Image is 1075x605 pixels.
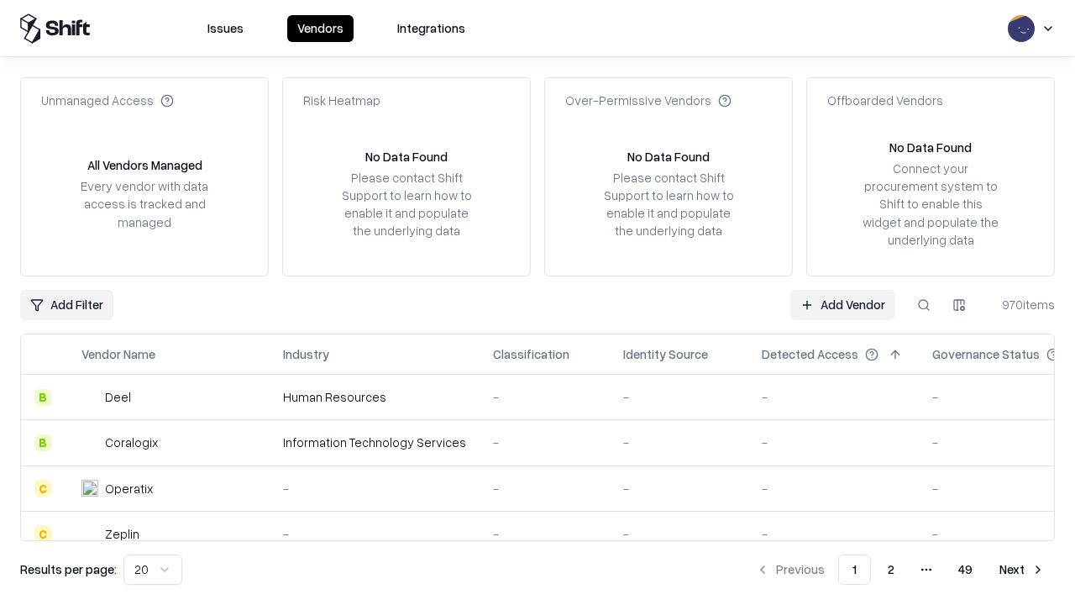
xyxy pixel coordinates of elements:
div: Every vendor with data access is tracked and managed [75,177,214,230]
button: Next [989,555,1055,585]
div: Governance Status [932,345,1040,363]
div: Over-Permissive Vendors [565,92,732,109]
button: 2 [874,555,908,585]
button: Vendors [287,15,354,42]
button: Issues [197,15,254,42]
p: Results per page: [20,560,117,578]
div: - [623,388,735,406]
div: Human Resources [283,388,466,406]
div: - [493,480,596,497]
button: Add Filter [20,290,113,320]
div: Industry [283,345,329,363]
div: - [283,525,466,543]
button: 1 [838,555,871,585]
div: - [762,525,905,543]
div: - [762,480,905,497]
div: Coralogix [105,434,158,451]
div: Risk Heatmap [303,92,380,109]
div: No Data Found [889,139,972,156]
div: Identity Source [623,345,708,363]
div: - [283,480,466,497]
div: Offboarded Vendors [827,92,943,109]
div: Please contact Shift Support to learn how to enable it and populate the underlying data [337,169,476,240]
div: Detected Access [762,345,858,363]
div: - [493,525,596,543]
div: - [493,388,596,406]
img: Zeplin [81,525,98,542]
button: 49 [945,555,986,585]
div: Unmanaged Access [41,92,174,109]
button: Integrations [387,15,475,42]
div: B [34,389,51,406]
div: - [623,525,735,543]
div: - [623,480,735,497]
img: Operatix [81,480,98,497]
div: C [34,525,51,542]
div: C [34,480,51,497]
div: Connect your procurement system to Shift to enable this widget and populate the underlying data [861,160,1000,249]
div: - [493,434,596,451]
img: Coralogix [81,434,98,451]
div: Information Technology Services [283,434,466,451]
div: - [623,434,735,451]
div: No Data Found [365,148,448,166]
div: No Data Found [627,148,710,166]
div: - [762,434,905,451]
div: All Vendors Managed [87,156,202,174]
div: Operatix [105,480,153,497]
nav: pagination [746,555,1055,585]
div: - [762,388,905,406]
div: Please contact Shift Support to learn how to enable it and populate the underlying data [599,169,738,240]
div: Deel [105,388,131,406]
div: Vendor Name [81,345,155,363]
a: Add Vendor [790,290,895,320]
div: Classification [493,345,569,363]
div: 970 items [988,296,1055,313]
div: B [34,434,51,451]
div: Zeplin [105,525,139,543]
img: Deel [81,389,98,406]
